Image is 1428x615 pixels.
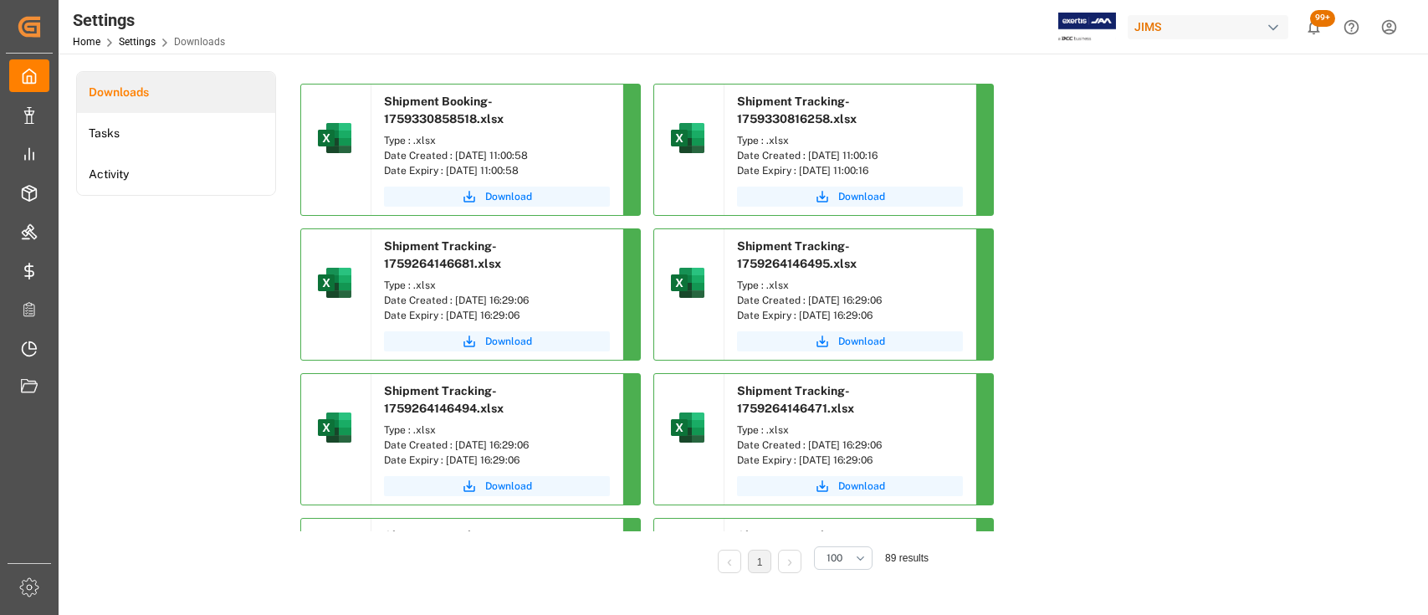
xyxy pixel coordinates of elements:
li: 1 [748,550,771,573]
li: Previous Page [718,550,741,573]
span: Download [485,189,532,204]
span: Shipment Tracking-1759264146471.xlsx [737,384,854,415]
button: Download [384,187,610,207]
div: Date Expiry : [DATE] 11:00:58 [384,163,610,178]
span: 100 [827,551,842,566]
img: microsoft-excel-2019--v1.png [668,407,708,448]
span: Shipment Tracking-1759264146495.xlsx [737,239,857,270]
div: Type : .xlsx [737,278,963,293]
a: Home [73,36,100,48]
span: Download [485,479,532,494]
div: Date Created : [DATE] 16:29:06 [384,438,610,453]
button: JIMS [1128,11,1295,43]
div: Date Created : [DATE] 16:29:06 [737,293,963,308]
button: Download [737,331,963,351]
div: Date Expiry : [DATE] 16:29:06 [737,308,963,323]
button: Help Center [1333,8,1370,46]
div: JIMS [1128,15,1288,39]
div: Type : .xlsx [737,133,963,148]
button: show 101 new notifications [1295,8,1333,46]
span: Download [485,334,532,349]
div: Date Created : [DATE] 16:29:06 [384,293,610,308]
img: microsoft-excel-2019--v1.png [668,118,708,158]
div: Date Expiry : [DATE] 16:29:06 [384,308,610,323]
span: Shipment Tracking-1759264146458.xlsx [384,529,504,560]
li: Next Page [778,550,801,573]
button: open menu [814,546,873,570]
div: Type : .xlsx [737,423,963,438]
a: Settings [119,36,156,48]
div: Date Created : [DATE] 11:00:16 [737,148,963,163]
span: Shipment Booking-1759330858518.xlsx [384,95,504,126]
img: microsoft-excel-2019--v1.png [315,407,355,448]
span: Shipment Tracking-1759330816258.xlsx [737,95,857,126]
div: Settings [73,8,225,33]
div: Type : .xlsx [384,133,610,148]
img: microsoft-excel-2019--v1.png [668,263,708,303]
div: Date Created : [DATE] 16:29:06 [737,438,963,453]
span: Download [838,334,885,349]
div: Date Expiry : [DATE] 16:29:06 [737,453,963,468]
button: Download [384,331,610,351]
a: Tasks [77,113,275,154]
img: microsoft-excel-2019--v1.png [315,118,355,158]
div: Date Expiry : [DATE] 11:00:16 [737,163,963,178]
span: Shipment Tracking-1759264121382.xlsx [737,529,854,560]
img: Exertis%20JAM%20-%20Email%20Logo.jpg_1722504956.jpg [1058,13,1116,42]
div: Date Created : [DATE] 11:00:58 [384,148,610,163]
button: Download [737,187,963,207]
span: 99+ [1310,10,1335,27]
a: Downloads [77,72,275,113]
a: 1 [757,556,763,568]
span: Shipment Tracking-1759264146494.xlsx [384,384,504,415]
img: microsoft-excel-2019--v1.png [315,263,355,303]
span: Shipment Tracking-1759264146681.xlsx [384,239,501,270]
button: Download [384,476,610,496]
div: Type : .xlsx [384,278,610,293]
div: Date Expiry : [DATE] 16:29:06 [384,453,610,468]
span: 89 results [885,552,929,564]
button: Download [737,476,963,496]
div: Type : .xlsx [384,423,610,438]
span: Download [838,189,885,204]
span: Download [838,479,885,494]
a: Activity [77,154,275,195]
